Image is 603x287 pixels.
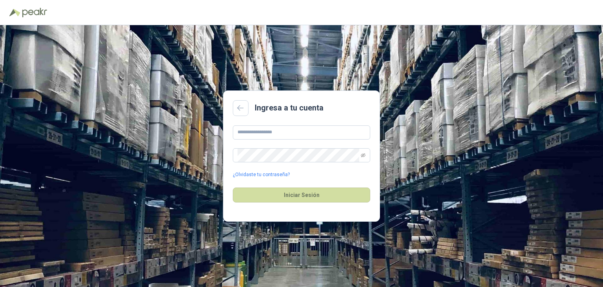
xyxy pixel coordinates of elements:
a: ¿Olvidaste tu contraseña? [233,171,290,178]
img: Peakr [22,8,47,17]
span: eye-invisible [361,153,365,158]
img: Logo [9,9,20,17]
h2: Ingresa a tu cuenta [255,102,323,114]
button: Iniciar Sesión [233,188,370,202]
